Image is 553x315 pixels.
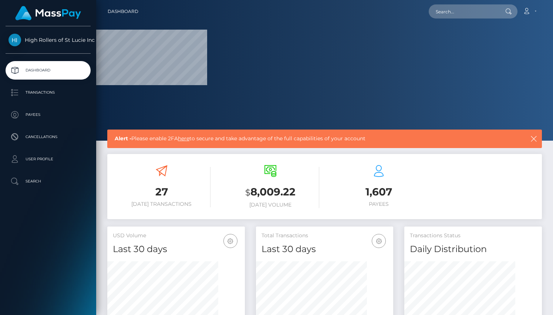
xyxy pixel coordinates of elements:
img: MassPay Logo [15,6,81,20]
h6: [DATE] Volume [222,202,319,208]
h5: Transactions Status [410,232,536,239]
p: Cancellations [9,131,88,143]
h4: Last 30 days [262,243,388,256]
a: Cancellations [6,128,91,146]
a: Dashboard [108,4,138,19]
p: Transactions [9,87,88,98]
h3: 8,009.22 [222,185,319,200]
a: Transactions [6,83,91,102]
h5: Total Transactions [262,232,388,239]
a: User Profile [6,150,91,168]
p: Search [9,176,88,187]
h4: Daily Distribution [410,243,536,256]
a: Dashboard [6,61,91,80]
input: Search... [429,4,498,19]
a: Payees [6,105,91,124]
a: here [178,135,189,142]
h6: [DATE] Transactions [113,201,210,207]
h3: 27 [113,185,210,199]
span: Please enable 2FA to secure and take advantage of the full capabilities of your account [115,135,488,143]
b: Alert - [115,135,131,142]
a: Search [6,172,91,191]
p: Payees [9,109,88,120]
h6: Payees [330,201,428,207]
span: High Rollers of St Lucie Inc [6,37,91,43]
img: High Rollers of St Lucie Inc [9,34,21,46]
p: User Profile [9,154,88,165]
p: Dashboard [9,65,88,76]
h4: Last 30 days [113,243,239,256]
h3: 1,607 [330,185,428,199]
small: $ [245,187,250,198]
h5: USD Volume [113,232,239,239]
